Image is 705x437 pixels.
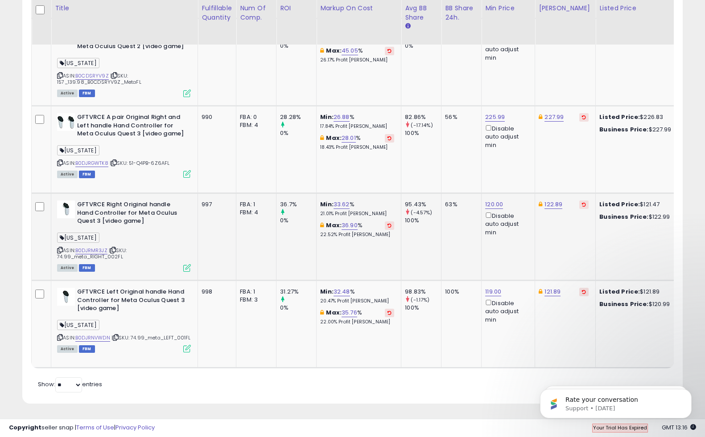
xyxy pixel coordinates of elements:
b: Business Price: [599,125,648,134]
b: Min: [320,287,334,296]
div: 82.86% [405,113,441,121]
b: Listed Price: [599,287,640,296]
p: 20.47% Profit [PERSON_NAME] [320,298,394,304]
div: FBA: 1 [240,288,269,296]
span: FBM [79,345,95,353]
b: Max: [326,46,342,55]
div: 31.27% [280,288,316,296]
div: $227.99 [599,126,673,134]
div: $121.89 [599,288,673,296]
iframe: Intercom notifications message [527,370,705,433]
p: 18.43% Profit [PERSON_NAME] [320,144,394,151]
img: 31DwJkzjrSL._SL40_.jpg [57,200,75,218]
div: seller snap | | [9,424,155,432]
div: % [320,113,394,130]
p: 26.17% Profit [PERSON_NAME] [320,57,394,63]
div: Disable auto adjust min [485,298,528,324]
span: | SKU: 74.99_meta_RIGHT_002FL [57,247,127,260]
div: 36.7% [280,200,316,208]
img: 21U2KliTEPL._SL40_.jpg [57,288,75,306]
div: $226.83 [599,113,673,121]
a: B0DJRNVWDN [75,334,110,342]
b: GFTVRCE Right Original handle Hand Controller for Meta Oculus Quest 3 [video game] [77,200,186,228]
span: [US_STATE] [57,320,99,330]
div: Markup on Cost [320,4,397,13]
div: FBM: 3 [240,296,269,304]
a: 227.99 [544,113,564,122]
div: FBM: 4 [240,208,269,216]
div: 997 [202,200,229,208]
div: FBA: 1 [240,200,269,208]
span: [US_STATE] [57,58,99,68]
div: 100% [405,216,441,225]
div: $120.99 [599,300,673,308]
div: 0% [280,129,316,137]
div: 998 [202,288,229,296]
p: 22.00% Profit [PERSON_NAME] [320,319,394,325]
a: 32.48 [334,287,350,296]
span: | SKU: 157_139.98_B0CDSRYV9Z_MetaFL [57,72,141,86]
b: Min: [320,200,334,208]
div: ASIN: [57,26,191,96]
div: % [320,134,394,151]
div: 0% [280,304,316,312]
small: Avg BB Share. [405,22,410,30]
a: 26.88 [334,113,350,122]
p: 17.84% Profit [PERSON_NAME] [320,123,394,130]
p: 22.52% Profit [PERSON_NAME] [320,232,394,238]
span: All listings currently available for purchase on Amazon [57,90,78,97]
div: BB Share 24h. [445,4,478,22]
div: FBM: 4 [240,121,269,129]
span: FBM [79,171,95,178]
div: 990 [202,113,229,121]
b: Min: [320,113,334,121]
a: 225.99 [485,113,505,122]
b: Max: [326,134,342,142]
div: [PERSON_NAME] [539,4,592,13]
b: Max: [326,221,342,229]
div: % [320,47,394,63]
a: B0CDSRYV9Z [75,72,109,80]
div: ASIN: [57,200,191,271]
small: (-17.14%) [411,122,433,129]
div: Disable auto adjust min [485,211,528,237]
div: 28.28% [280,113,316,121]
div: 0% [280,216,316,225]
div: Listed Price [599,4,676,13]
span: All listings currently available for purchase on Amazon [57,171,78,178]
b: Listed Price: [599,113,640,121]
a: 121.89 [544,287,561,296]
div: Fulfillable Quantity [202,4,232,22]
div: Disable auto adjust min [485,123,528,149]
div: 100% [405,129,441,137]
b: Business Price: [599,300,648,308]
span: All listings currently available for purchase on Amazon [57,264,78,272]
b: Business Price: [599,212,648,221]
div: 0% [405,42,441,50]
div: 100% [405,304,441,312]
span: [US_STATE] [57,233,99,243]
a: Privacy Policy [115,423,155,432]
a: 119.00 [485,287,501,296]
a: B0DJRMR3JZ [75,247,107,254]
a: 35.76 [342,308,357,317]
small: (-1.17%) [411,296,429,303]
div: 95.43% [405,200,441,208]
div: Min Price [485,4,531,13]
div: Avg BB Share [405,4,437,22]
b: GFTVRCE Left Original handle Hand Controller for Meta Oculus Quest 3 [video game] [77,288,186,315]
a: 120.00 [485,200,503,209]
span: | SKU: 51-Q4PB-6Z6AFL [110,159,170,167]
div: Title [55,4,194,13]
div: $121.47 [599,200,673,208]
strong: Copyright [9,423,41,432]
div: FBA: 0 [240,113,269,121]
a: 45.05 [342,46,358,55]
div: $122.99 [599,213,673,221]
img: 31P9kki5PTL._SL40_.jpg [57,113,75,131]
div: % [320,221,394,238]
a: B0DJRGWTK8 [75,159,108,167]
div: Num of Comp. [240,4,272,22]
